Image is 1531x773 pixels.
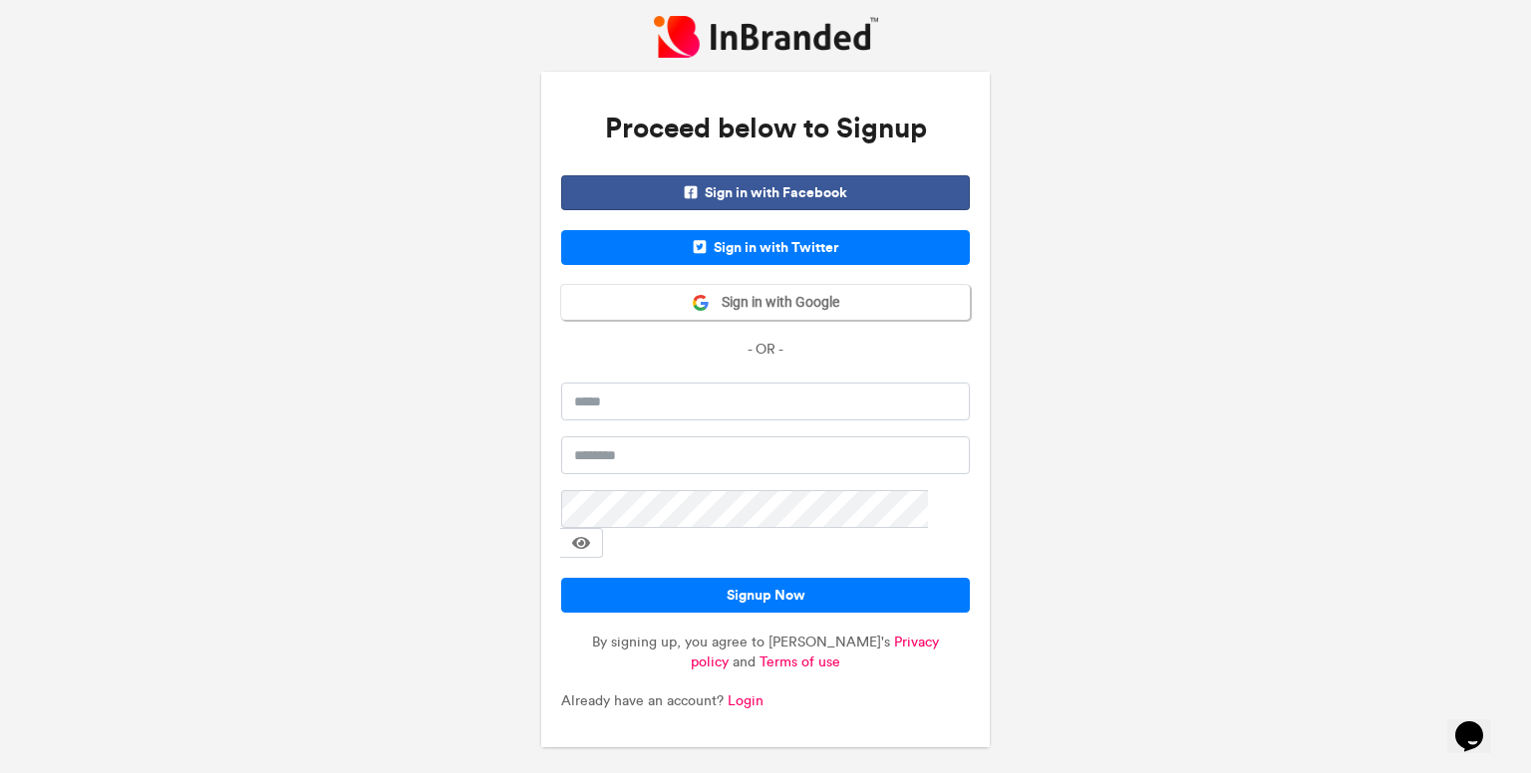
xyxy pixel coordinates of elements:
img: InBranded Logo [654,16,878,57]
span: Sign in with Twitter [561,230,970,265]
h3: Proceed below to Signup [561,92,970,165]
p: Already have an account? [561,691,970,711]
iframe: chat widget [1447,693,1511,753]
p: - OR - [561,340,970,360]
a: Privacy policy [691,634,939,670]
span: Sign in with Google [710,293,839,313]
a: Terms of use [760,653,840,670]
button: Sign in with Google [561,285,970,320]
p: By signing up, you agree to [PERSON_NAME]'s and [561,633,970,691]
button: Signup Now [561,578,970,613]
a: Login [728,692,764,709]
span: Sign in with Facebook [561,175,970,210]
